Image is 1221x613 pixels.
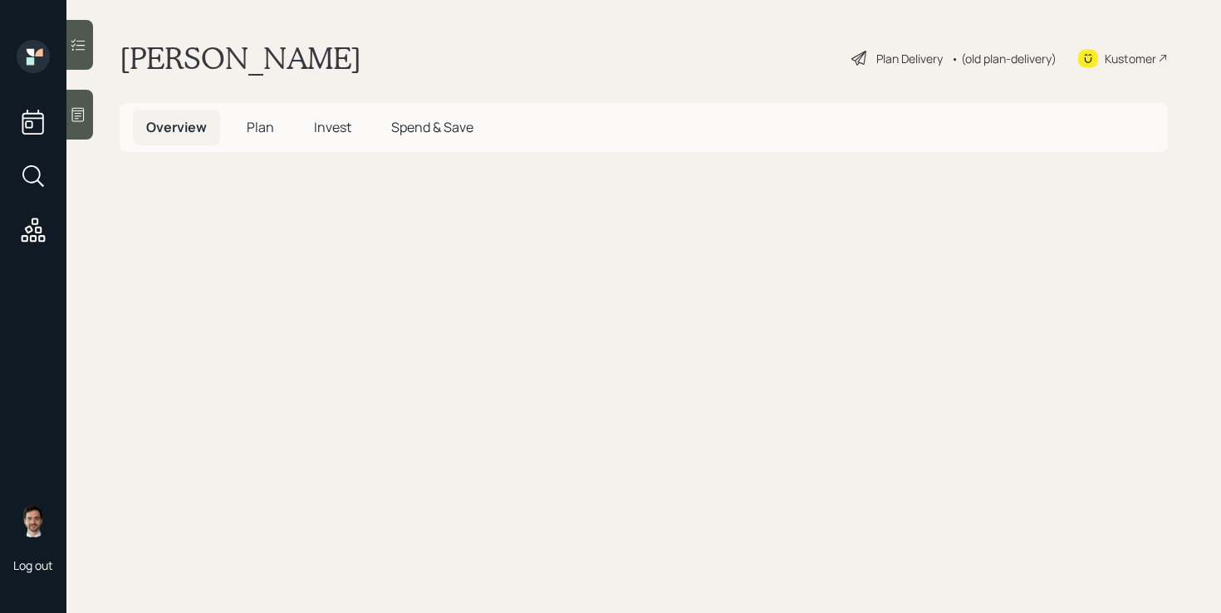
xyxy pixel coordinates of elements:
div: Plan Delivery [876,50,943,67]
span: Plan [247,118,274,136]
img: jonah-coleman-headshot.png [17,504,50,537]
span: Spend & Save [391,118,473,136]
div: Kustomer [1105,50,1156,67]
span: Invest [314,118,351,136]
span: Overview [146,118,207,136]
h1: [PERSON_NAME] [120,40,361,76]
div: • (old plan-delivery) [951,50,1057,67]
div: Log out [13,557,53,573]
